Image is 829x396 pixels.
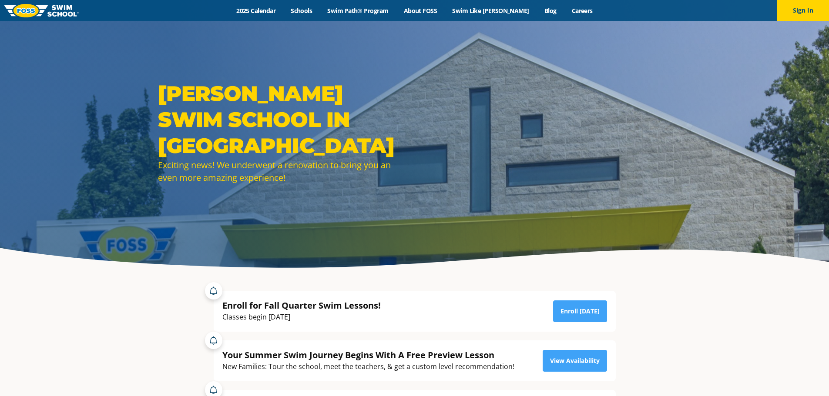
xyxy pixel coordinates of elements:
[158,159,410,184] div: Exciting news! We underwent a renovation to bring you an even more amazing experience!
[4,4,79,17] img: FOSS Swim School Logo
[229,7,283,15] a: 2025 Calendar
[320,7,396,15] a: Swim Path® Program
[222,349,514,361] div: Your Summer Swim Journey Begins With A Free Preview Lesson
[222,299,381,311] div: Enroll for Fall Quarter Swim Lessons!
[553,300,607,322] a: Enroll [DATE]
[396,7,445,15] a: About FOSS
[543,350,607,372] a: View Availability
[222,361,514,373] div: New Families: Tour the school, meet the teachers, & get a custom level recommendation!
[445,7,537,15] a: Swim Like [PERSON_NAME]
[564,7,600,15] a: Careers
[283,7,320,15] a: Schools
[158,80,410,159] h1: [PERSON_NAME] SWIM SCHOOL IN [GEOGRAPHIC_DATA]
[222,311,381,323] div: Classes begin [DATE]
[537,7,564,15] a: Blog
